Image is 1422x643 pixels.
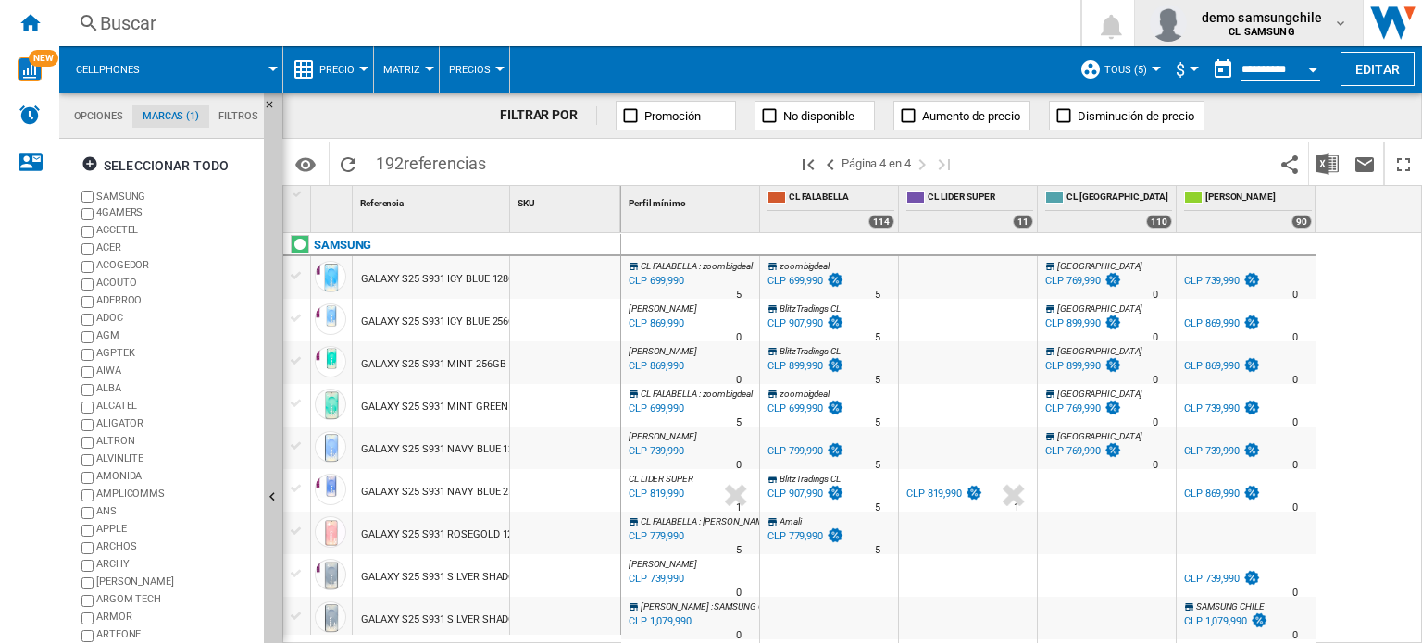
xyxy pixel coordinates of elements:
input: brand.name [81,261,94,273]
div: Tiempo de entrega : 0 día [1153,456,1158,475]
img: promotionV3.png [1104,442,1122,458]
div: Tiempo de entrega : 0 día [1153,371,1158,390]
input: brand.name [81,472,94,484]
div: CLP 739,990 [1181,400,1261,418]
div: Tiempo de entrega : 0 día [1292,371,1298,390]
span: demo samsungchile [1202,8,1322,27]
button: Cellphones [76,46,158,93]
span: [PERSON_NAME] [629,559,697,569]
div: Tiempo de entrega : 0 día [1292,584,1298,602]
input: brand.name [81,525,94,537]
div: 110 offers sold by CL PARIS [1146,215,1172,229]
button: Seleccionar todo [76,149,234,182]
div: Tiempo de entrega : 5 días [875,328,880,347]
span: Precio [319,64,355,76]
button: No disponible [755,101,875,130]
img: promotionV3.png [1242,357,1261,373]
div: GALAXY S25 S931 SILVER SHADOW 256GB [361,599,558,641]
div: CLP 769,990 [1042,400,1122,418]
button: Descargar en Excel [1309,142,1346,185]
div: Tiempo de entrega : 0 día [736,584,742,602]
div: CLP 907,990 [765,485,844,503]
button: $ [1176,46,1194,93]
input: brand.name [81,454,94,466]
div: Última actualización : jueves, 2 de octubre de 2025 21:35 [626,400,684,418]
div: ALBA [96,381,256,399]
div: Última actualización : jueves, 2 de octubre de 2025 21:34 [626,272,684,291]
div: ADERROO [96,293,256,311]
span: TOUS (5) [1104,64,1147,76]
div: CLP 899,990 [765,357,844,376]
div: Tiempo de entrega : 0 día [1292,286,1298,304]
div: AGPTEK [96,346,256,364]
div: Tiempo de entrega : 0 día [1292,499,1298,517]
div: CLP 739,990 [1181,442,1261,461]
div: CLP 769,990 [1042,442,1122,461]
img: promotionV3.png [826,527,844,543]
div: Tiempo de entrega : 5 días [736,414,742,432]
input: brand.name [81,542,94,554]
div: Tiempo de entrega : 0 día [736,456,742,475]
div: AMONIDA [96,469,256,487]
div: CLP 899,990 [1042,315,1122,333]
span: : zoombigdeal [699,389,753,399]
div: Tiempo de entrega : 5 días [875,371,880,390]
input: brand.name [81,349,94,361]
input: brand.name [81,191,94,203]
md-tab-item: Marcas (1) [132,105,208,128]
div: GALAXY S25 S931 MINT GREEN 128GB [361,386,541,428]
div: CLP 907,990 [767,488,823,500]
div: CL [GEOGRAPHIC_DATA] 110 offers sold by CL PARIS [1042,186,1176,232]
div: Sort None [514,186,620,215]
span: referencias [404,154,486,173]
div: CLP 899,990 [1045,317,1101,329]
div: CLP 869,990 [1184,488,1240,500]
img: promotionV3.png [1104,272,1122,288]
div: Tiempo de entrega : 5 días [736,541,742,560]
input: brand.name [81,419,94,431]
div: 90 offers sold by CL RIPLEY [1291,215,1312,229]
button: Promoción [616,101,736,130]
div: Última actualización : viernes, 3 de octubre de 2025 5:39 [626,357,684,376]
button: Compartir este marcador con otros [1271,142,1308,185]
span: CL [GEOGRAPHIC_DATA] [1066,191,1172,206]
div: Última actualización : jueves, 2 de octubre de 2025 21:23 [626,527,684,546]
img: profile.jpg [1150,5,1187,42]
div: ADOC [96,311,256,328]
div: Tiempo de entrega : 0 día [1153,286,1158,304]
div: Perfil mínimo Sort None [625,186,759,215]
span: Perfil mínimo [629,198,686,208]
div: CLP 819,990 [906,488,962,500]
div: Matriz [383,46,430,93]
div: Última actualización : viernes, 3 de octubre de 2025 5:39 [626,315,684,333]
div: Tiempo de entrega : 5 días [875,499,880,517]
input: brand.name [81,331,94,343]
span: [GEOGRAPHIC_DATA] [1057,261,1142,271]
div: CLP 769,990 [1045,445,1101,457]
span: zoombigdeal [780,389,829,399]
span: Amali [780,516,802,526]
div: GALAXY S25 S931 SILVER SHADOW 128GB [361,556,558,599]
span: Matriz [383,64,420,76]
div: Tiempo de entrega : 0 día [736,328,742,347]
div: 4GAMERS [96,205,256,223]
span: : zoombigdeal [699,261,753,271]
input: brand.name [81,630,94,642]
div: TOUS (5) [1079,46,1156,93]
span: NEW [29,50,58,67]
div: ACOUTO [96,276,256,293]
div: GALAXY S25 S931 MINT 256GB [361,343,505,386]
div: CLP 1,079,990 [1181,612,1268,631]
div: AMPLICOMMS [96,487,256,504]
img: promotionV3.png [1104,357,1122,373]
button: Última página [933,142,955,185]
img: promotionV3.png [1242,272,1261,288]
div: Tiempo de entrega : 1 día [736,499,742,517]
input: brand.name [81,366,94,378]
div: ARCHOS [96,539,256,557]
button: Precios [449,46,500,93]
span: CL LIDER SUPER [928,191,1033,206]
input: brand.name [81,612,94,624]
span: : SAMSUNG CHILE [711,601,783,612]
input: brand.name [81,226,94,238]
